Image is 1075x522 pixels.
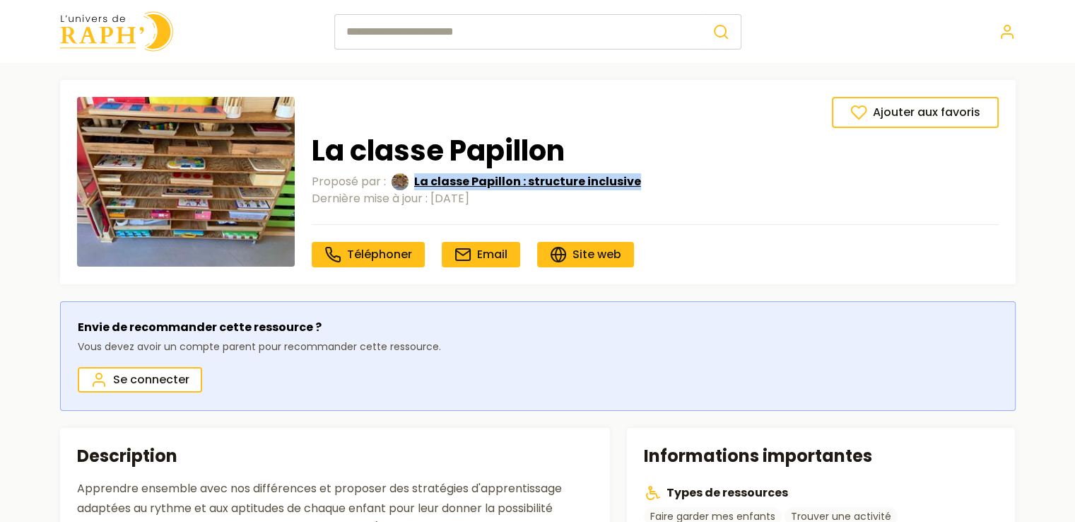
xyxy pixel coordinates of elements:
[312,173,386,190] span: Proposé par :
[392,173,641,190] a: La classe Papillon : structure inclusive La classe Papillon : structure inclusive
[113,371,189,388] span: Se connecter
[78,367,202,393] a: Se connecter
[873,104,980,121] span: Ajouter aux favoris
[430,190,469,207] time: [DATE]
[442,242,520,267] a: Email
[392,173,409,190] img: La classe Papillon : structure inclusive
[60,11,173,52] img: Univers de Raph logo
[78,339,441,356] p: Vous devez avoir un compte parent pour recommander cette ressource.
[77,445,594,468] h2: Description
[701,14,741,50] button: Rechercher
[832,97,999,128] button: Ajouter aux favoris
[312,242,425,267] a: Téléphoner
[477,246,507,262] span: Email
[572,246,621,262] span: Site web
[78,319,441,336] p: Envie de recommander cette ressource ?
[644,485,998,501] h3: Types de ressources
[347,246,412,262] span: Téléphoner
[537,242,634,267] a: Site web
[77,97,295,267] img: Img 9425 3 Copie
[312,190,999,207] div: Dernière mise à jour :
[999,23,1016,40] a: Se connecter
[644,445,998,468] h2: Informations importantes
[312,134,999,168] h1: La classe Papillon
[414,173,641,190] span: La classe Papillon : structure inclusive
